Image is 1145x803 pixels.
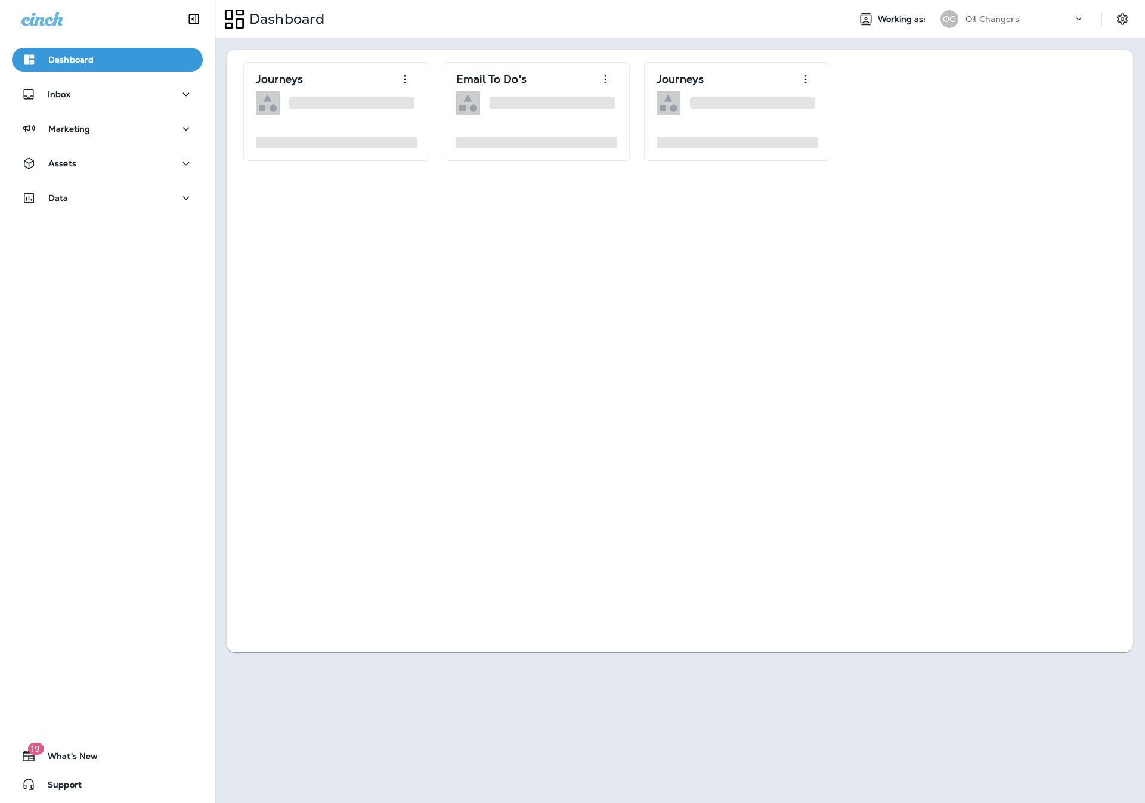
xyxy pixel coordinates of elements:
[12,744,203,768] button: 19What's New
[27,743,44,755] span: 19
[177,7,211,31] button: Collapse Sidebar
[12,773,203,796] button: Support
[456,73,527,85] p: Email To Do's
[48,89,70,99] p: Inbox
[12,151,203,175] button: Assets
[245,10,324,28] p: Dashboard
[1112,8,1133,30] button: Settings
[12,117,203,141] button: Marketing
[657,73,704,85] p: Journeys
[940,10,958,28] div: OC
[878,14,929,24] span: Working as:
[48,159,76,168] p: Assets
[36,751,98,765] span: What's New
[256,73,303,85] p: Journeys
[36,780,82,794] span: Support
[12,82,203,106] button: Inbox
[12,48,203,72] button: Dashboard
[48,124,90,134] p: Marketing
[965,14,1019,24] p: Oil Changers
[48,55,94,64] p: Dashboard
[48,193,69,203] p: Data
[12,186,203,210] button: Data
